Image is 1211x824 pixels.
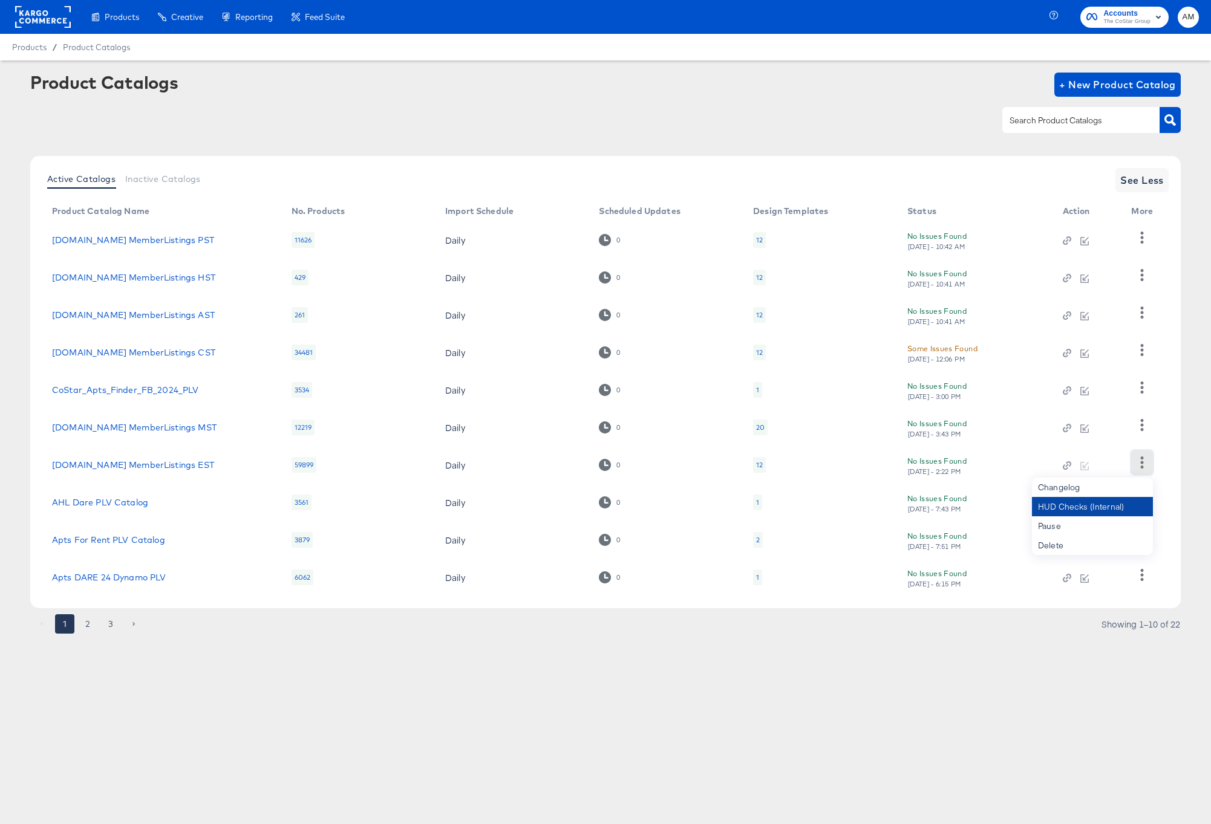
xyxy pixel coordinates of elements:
[436,521,589,559] td: Daily
[907,342,978,355] div: Some Issues Found
[1032,497,1153,516] div: HUD Checks (Internal)
[1032,478,1153,497] div: Changelog
[753,345,766,360] div: 12
[599,271,620,283] div: 0
[1032,536,1153,555] div: Delete
[292,457,317,473] div: 59899
[599,384,620,395] div: 0
[292,307,308,323] div: 261
[756,385,759,395] div: 1
[292,206,345,216] div: No. Products
[616,573,621,582] div: 0
[599,459,620,470] div: 0
[1121,202,1167,221] th: More
[52,535,165,545] a: Apts For Rent PLV Catalog
[1054,73,1181,97] button: + New Product Catalog
[599,571,620,583] div: 0
[78,614,97,634] button: Go to page 2
[1183,10,1194,24] span: AM
[436,371,589,409] td: Daily
[47,174,116,184] span: Active Catalogs
[445,206,514,216] div: Import Schedule
[616,498,621,507] div: 0
[292,495,312,510] div: 3561
[616,311,621,319] div: 0
[436,296,589,334] td: Daily
[756,535,760,545] div: 2
[753,569,762,585] div: 1
[171,12,203,22] span: Creative
[436,259,589,296] td: Daily
[1059,76,1176,93] span: + New Product Catalog
[436,409,589,446] td: Daily
[436,484,589,521] td: Daily
[125,174,201,184] span: Inactive Catalogs
[756,235,763,245] div: 12
[753,232,766,248] div: 12
[235,12,273,22] span: Reporting
[907,355,965,363] div: [DATE] - 12:06 PM
[756,573,759,582] div: 1
[436,334,589,371] td: Daily
[898,202,1053,221] th: Status
[292,382,313,398] div: 3534
[599,534,620,545] div: 0
[55,614,74,634] button: page 1
[599,206,681,216] div: Scheduled Updates
[101,614,120,634] button: Go to page 3
[52,573,166,582] a: Apts DARE 24 Dynamo PLV
[1032,516,1153,536] div: Pause
[12,42,47,52] span: Products
[436,221,589,259] td: Daily
[292,569,314,585] div: 6062
[756,310,763,320] div: 12
[436,446,589,484] td: Daily
[292,532,313,548] div: 3879
[1103,7,1151,20] span: Accounts
[616,236,621,244] div: 0
[616,348,621,357] div: 0
[292,232,315,248] div: 11626
[52,310,215,320] a: [DOMAIN_NAME] MemberListings AST
[599,421,620,433] div: 0
[753,420,768,435] div: 20
[616,461,621,469] div: 0
[30,73,178,92] div: Product Catalogs
[292,270,308,285] div: 429
[292,420,315,435] div: 12219
[1115,168,1169,192] button: See Less
[52,235,214,245] a: [DOMAIN_NAME] MemberListings PST
[1178,7,1199,28] button: AM
[599,309,620,320] div: 0
[756,460,763,470] div: 12
[305,12,345,22] span: Feed Suite
[753,307,766,323] div: 12
[753,270,766,285] div: 12
[52,273,215,282] a: [DOMAIN_NAME] MemberListings HST
[753,382,762,398] div: 1
[753,457,766,473] div: 12
[1080,7,1169,28] button: AccountsThe CoStar Group
[1103,17,1151,27] span: The CoStar Group
[1120,172,1164,189] span: See Less
[436,559,589,596] td: Daily
[907,342,978,363] button: Some Issues Found[DATE] - 12:06 PM
[63,42,130,52] span: Product Catalogs
[52,385,199,395] a: CoStar_Apts_Finder_FB_2024_PLV
[1053,202,1122,221] th: Action
[1101,620,1181,628] div: Showing 1–10 of 22
[756,423,765,432] div: 20
[47,42,63,52] span: /
[753,495,762,510] div: 1
[756,498,759,507] div: 1
[105,12,139,22] span: Products
[124,614,143,634] button: Go to next page
[52,206,149,216] div: Product Catalog Name
[753,532,763,548] div: 2
[616,423,621,432] div: 0
[616,386,621,394] div: 0
[753,206,828,216] div: Design Templates
[292,345,316,360] div: 34481
[1007,114,1136,128] input: Search Product Catalogs
[599,346,620,358] div: 0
